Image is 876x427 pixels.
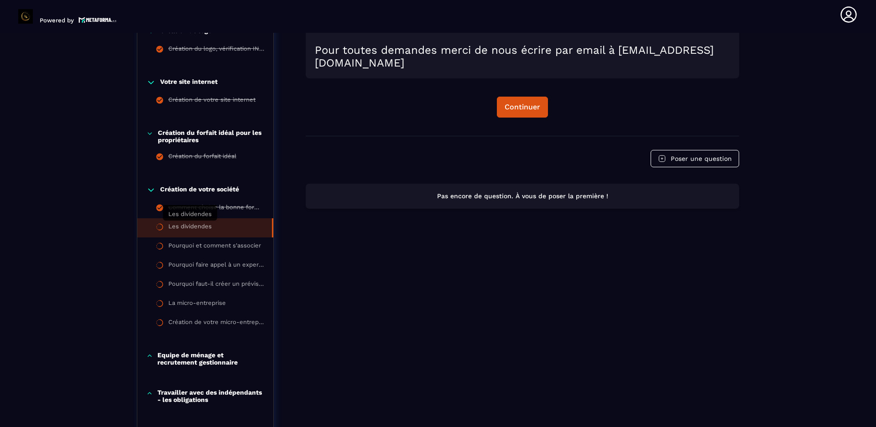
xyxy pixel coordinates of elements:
p: Pas encore de question. À vous de poser la première ! [314,192,731,201]
div: Continuer [505,103,540,112]
div: Pourquoi et comment s'associer [168,242,261,252]
p: Equipe de ménage et recrutement gestionnaire [157,351,264,366]
div: Création du logo, vérification INPI [168,45,264,55]
div: La micro-entreprise [168,299,226,309]
button: Poser une question [651,150,739,167]
div: Pourquoi faire appel à un expert-comptable [168,261,264,271]
div: Création de votre micro-entreprise [168,319,264,329]
img: logo-branding [18,9,33,24]
p: Création de votre société [160,185,239,195]
div: Pourquoi faut-il créer un prévisionnel [168,280,264,290]
p: Création du forfait idéal pour les propriétaires [158,129,264,144]
div: Création de votre site internet [168,96,255,106]
div: Comment choisir la bonne forme juridique ? [168,204,264,214]
p: Votre site internet [160,78,218,87]
button: Continuer [497,97,548,118]
div: Création du forfait idéal [168,153,236,163]
span: Les dividendes [168,211,212,217]
p: Powered by [40,17,74,24]
h2: Pour toutes demandes merci de nous écrire par email à [EMAIL_ADDRESS][DOMAIN_NAME] [315,44,730,69]
img: logo [78,16,117,24]
p: Travailler avec des indépendants - les obligations [157,389,264,403]
div: Les dividendes [168,223,212,233]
